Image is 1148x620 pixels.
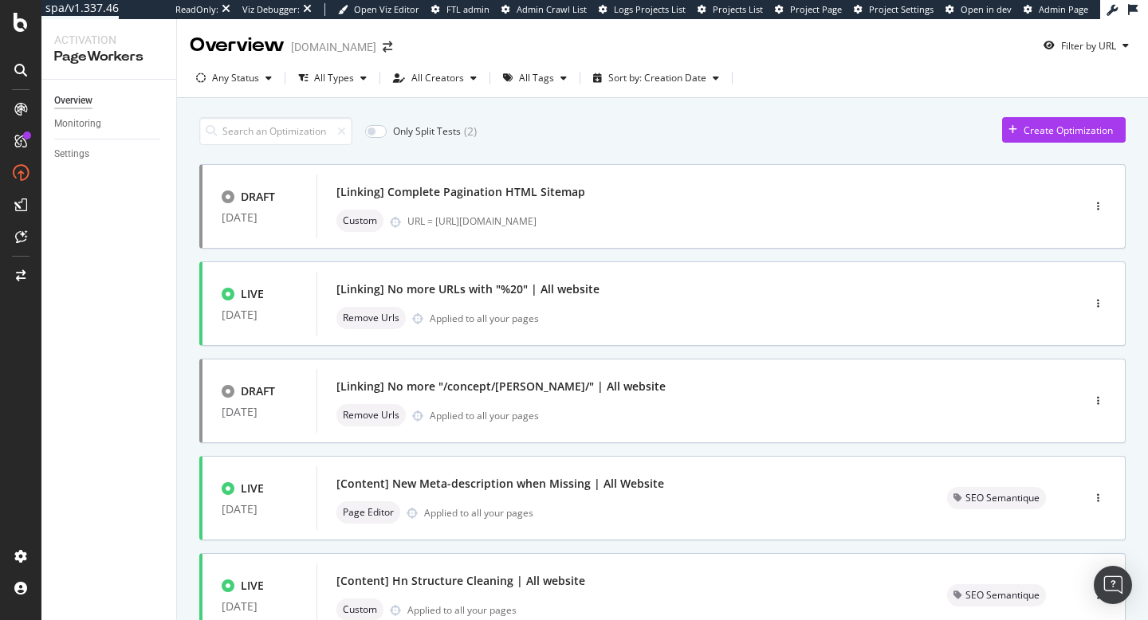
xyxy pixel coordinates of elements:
a: Open Viz Editor [338,3,419,16]
div: All Types [314,73,354,83]
button: Any Status [190,65,278,91]
div: Activation [54,32,163,48]
div: neutral label [947,584,1046,606]
div: Create Optimization [1024,124,1113,137]
button: All Tags [497,65,573,91]
div: Overview [54,92,92,109]
button: Filter by URL [1037,33,1135,58]
div: Only Split Tests [393,124,461,138]
a: Projects List [698,3,763,16]
div: neutral label [947,487,1046,509]
div: ( 2 ) [464,124,477,139]
div: [DATE] [222,308,297,321]
span: Admin Crawl List [517,3,587,15]
div: Settings [54,146,89,163]
div: [DATE] [222,211,297,224]
div: Applied to all your pages [430,312,539,325]
div: [Linking] Complete Pagination HTML Sitemap [336,184,585,200]
div: DRAFT [241,189,275,205]
a: Logs Projects List [599,3,686,16]
span: FTL admin [446,3,489,15]
span: Custom [343,605,377,614]
div: [Content] Hn Structure Cleaning | All website [336,573,585,589]
div: neutral label [336,501,400,524]
button: Create Optimization [1002,117,1126,143]
div: Any Status [212,73,259,83]
span: SEO Semantique [965,591,1040,600]
div: neutral label [336,210,383,232]
div: [Content] New Meta-description when Missing | All Website [336,476,664,492]
div: URL = [URL][DOMAIN_NAME] [407,214,1014,228]
a: Open in dev [946,3,1012,16]
span: Open Viz Editor [354,3,419,15]
div: [DOMAIN_NAME] [291,39,376,55]
div: All Creators [411,73,464,83]
div: ReadOnly: [175,3,218,16]
div: PageWorkers [54,48,163,66]
a: Project Page [775,3,842,16]
a: Admin Crawl List [501,3,587,16]
div: [DATE] [222,503,297,516]
input: Search an Optimization [199,117,352,145]
div: neutral label [336,307,406,329]
div: Applied to all your pages [424,506,533,520]
a: Monitoring [54,116,165,132]
span: Logs Projects List [614,3,686,15]
div: [Linking] No more "/concept/[PERSON_NAME]/" | All website [336,379,666,394]
span: Page Editor [343,508,394,517]
div: Sort by: Creation Date [608,73,706,83]
div: All Tags [519,73,554,83]
div: Monitoring [54,116,101,132]
div: Open Intercom Messenger [1094,566,1132,604]
div: Overview [190,32,285,59]
span: Remove Urls [343,313,399,323]
span: SEO Semantique [965,493,1040,503]
a: FTL admin [431,3,489,16]
div: [DATE] [222,406,297,418]
div: LIVE [241,578,264,594]
a: Admin Page [1024,3,1088,16]
span: Project Settings [869,3,934,15]
span: Open in dev [961,3,1012,15]
div: [DATE] [222,600,297,613]
button: Sort by: Creation Date [587,65,725,91]
div: Filter by URL [1061,39,1116,53]
div: Applied to all your pages [407,603,517,617]
span: Projects List [713,3,763,15]
span: Remove Urls [343,410,399,420]
a: Overview [54,92,165,109]
div: LIVE [241,481,264,496]
span: Admin Page [1039,3,1088,15]
button: All Types [292,65,373,91]
div: arrow-right-arrow-left [383,41,392,53]
div: Applied to all your pages [430,409,539,422]
button: All Creators [387,65,483,91]
a: Project Settings [854,3,934,16]
span: Custom [343,216,377,226]
span: Project Page [790,3,842,15]
div: [Linking] No more URLs with "%20" | All website [336,281,600,297]
div: DRAFT [241,383,275,399]
div: Viz Debugger: [242,3,300,16]
a: Settings [54,146,165,163]
div: neutral label [336,404,406,426]
div: LIVE [241,286,264,302]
